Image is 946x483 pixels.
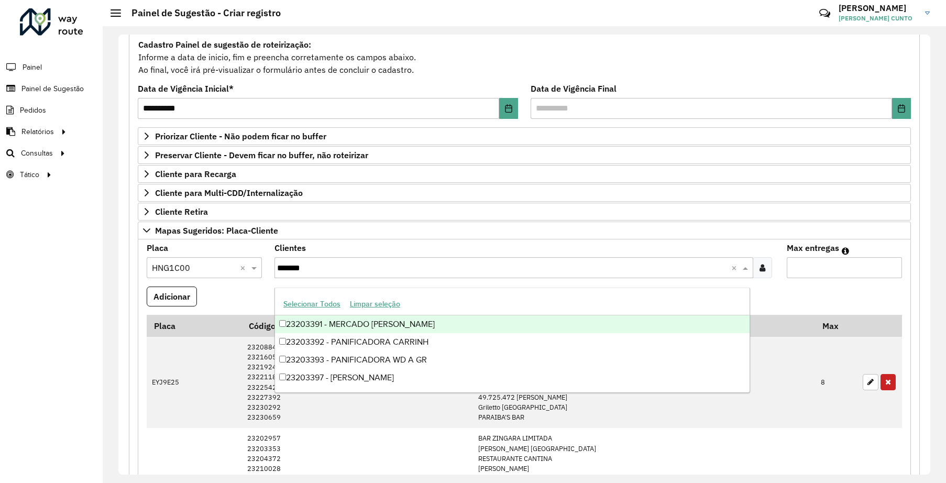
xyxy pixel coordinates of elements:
span: Tático [20,169,39,180]
em: Máximo de clientes que serão colocados na mesma rota com os clientes informados [842,247,849,255]
button: Choose Date [499,98,518,119]
span: Preservar Cliente - Devem ficar no buffer, não roteirizar [155,151,368,159]
th: Placa [147,315,241,337]
div: Informe a data de inicio, fim e preencha corretamente os campos abaixo. Ao final, você irá pré-vi... [138,38,911,76]
div: 23203397 - [PERSON_NAME] [275,369,750,387]
div: 23203392 - PANIFICADORA CARRINH [275,333,750,351]
span: Pedidos [20,105,46,116]
span: Consultas [21,148,53,159]
th: Max [816,315,857,337]
span: Painel [23,62,42,73]
a: Cliente para Multi-CDD/Internalização [138,184,911,202]
div: 23203391 - MERCADO [PERSON_NAME] [275,315,750,333]
label: Data de Vigência Inicial [138,82,234,95]
span: [PERSON_NAME] CUNTO [839,14,917,23]
label: Clientes [274,241,306,254]
a: Priorizar Cliente - Não podem ficar no buffer [138,127,911,145]
span: Cliente para Recarga [155,170,236,178]
td: 8 [816,337,857,428]
strong: Cadastro Painel de sugestão de roteirização: [138,39,311,50]
span: Clear all [240,261,249,274]
td: 23208844 23216058 23219247 23221184 23225429 23227392 23230292 23230659 [241,337,472,428]
button: Choose Date [892,98,911,119]
a: Mapas Sugeridos: Placa-Cliente [138,222,911,239]
label: Placa [147,241,168,254]
ng-dropdown-panel: Options list [274,288,750,393]
label: Data de Vigência Final [531,82,617,95]
button: Limpar seleção [345,296,405,312]
div: 23203393 - PANIFICADORA WD A GR [275,351,750,369]
label: Max entregas [787,241,839,254]
a: Cliente para Recarga [138,165,911,183]
h2: Painel de Sugestão - Criar registro [121,7,281,19]
td: EYJ9E25 [147,337,241,428]
span: Cliente Retira [155,207,208,216]
span: Painel de Sugestão [21,83,84,94]
a: Contato Rápido [813,2,836,25]
span: Relatórios [21,126,54,137]
button: Adicionar [147,287,197,306]
button: Selecionar Todos [279,296,345,312]
span: Mapas Sugeridos: Placa-Cliente [155,226,278,235]
span: Priorizar Cliente - Não podem ficar no buffer [155,132,326,140]
a: Cliente Retira [138,203,911,221]
span: Clear all [731,261,740,274]
h3: [PERSON_NAME] [839,3,917,13]
span: Cliente para Multi-CDD/Internalização [155,189,303,197]
a: Preservar Cliente - Devem ficar no buffer, não roteirizar [138,146,911,164]
th: Código Cliente [241,315,472,337]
